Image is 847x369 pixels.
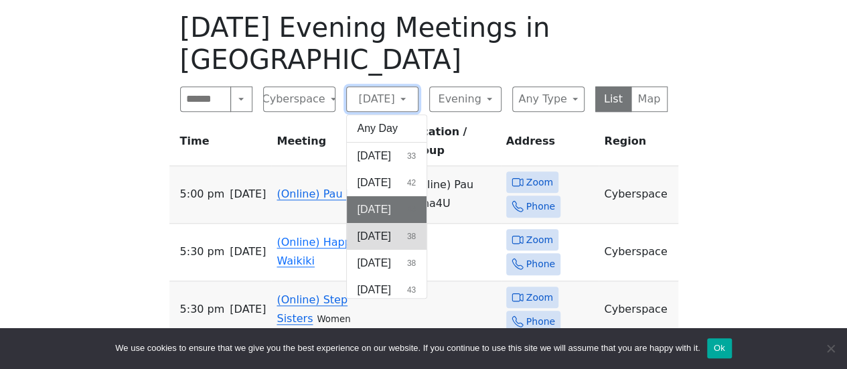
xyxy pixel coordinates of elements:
[526,198,555,215] span: Phone
[526,232,553,248] span: Zoom
[631,86,668,112] button: Map
[599,166,678,224] td: Cyberspace
[277,293,348,325] a: (Online) Step Sisters
[402,123,501,166] th: Location / Group
[526,313,555,330] span: Phone
[347,223,427,250] button: [DATE]38 results
[358,282,391,298] span: [DATE]
[347,196,427,223] button: [DATE]43 results
[407,204,416,216] span: 43 results
[358,148,391,164] span: [DATE]
[230,300,266,319] span: [DATE]
[358,202,391,218] span: [DATE]
[230,86,252,112] button: Search
[358,255,391,271] span: [DATE]
[277,236,386,267] a: (Online) Happy Hour Waikiki
[526,174,553,191] span: Zoom
[230,185,266,204] span: [DATE]
[595,86,632,112] button: List
[407,284,416,296] span: 43 results
[346,115,428,299] div: [DATE]
[407,150,416,162] span: 33 results
[263,86,335,112] button: Cyberspace
[512,86,585,112] button: Any Type
[599,123,678,166] th: Region
[317,314,350,324] small: Women
[180,242,225,261] span: 5:30 PM
[526,289,553,306] span: Zoom
[347,277,427,303] button: [DATE]43 results
[407,257,416,269] span: 38 results
[358,175,391,191] span: [DATE]
[180,11,668,76] h1: [DATE] Evening Meetings in [GEOGRAPHIC_DATA]
[347,115,427,142] button: Any Day
[180,185,225,204] span: 5:00 PM
[402,166,501,224] td: (Online) Pau Hana4U
[707,338,732,358] button: Ok
[407,177,416,189] span: 42 results
[501,123,599,166] th: Address
[824,342,837,355] span: No
[347,143,427,169] button: [DATE]33 results
[271,123,402,166] th: Meeting
[407,230,416,242] span: 38 results
[347,250,427,277] button: [DATE]38 results
[526,256,555,273] span: Phone
[277,188,388,200] a: (Online) Pau Hana4U
[358,228,391,244] span: [DATE]
[180,300,225,319] span: 5:30 PM
[347,169,427,196] button: [DATE]42 results
[115,342,700,355] span: We use cookies to ensure that we give you the best experience on our website. If you continue to ...
[599,281,678,339] td: Cyberspace
[599,224,678,281] td: Cyberspace
[346,86,418,112] button: [DATE]
[169,123,272,166] th: Time
[429,86,502,112] button: Evening
[180,86,232,112] input: Search
[230,242,266,261] span: [DATE]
